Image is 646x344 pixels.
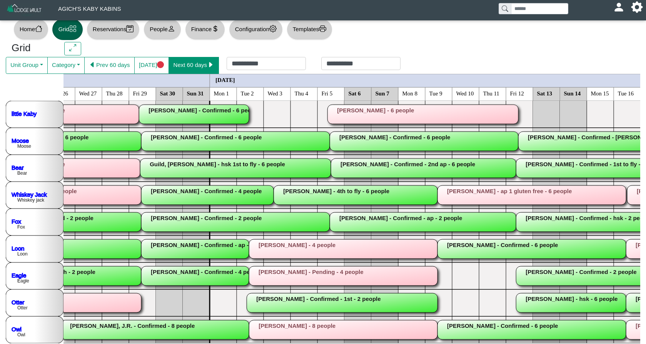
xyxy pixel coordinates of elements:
button: caret left fillPrev 60 days [84,57,135,74]
text: Sat 13 [537,90,553,96]
text: Thu 28 [106,90,123,96]
button: Next 60 dayscaret right fill [169,57,219,74]
text: Wed 27 [79,90,97,96]
button: arrows angle expand [64,42,81,56]
input: Check out [321,57,401,70]
button: Templatesprinter [287,19,332,40]
svg: grid [69,25,77,32]
svg: gear [269,25,277,32]
button: Reservationscalendar2 check [87,19,140,40]
button: Configurationgear [229,19,283,40]
button: Unit Group [6,57,48,74]
text: Otter [17,305,28,311]
text: Mon 8 [402,90,418,96]
svg: printer [319,25,326,32]
text: Loon [17,251,28,257]
text: Eagle [17,278,29,284]
text: Bear [17,170,27,176]
text: Sun 7 [376,90,390,96]
text: Tue 16 [618,90,634,96]
img: Z [6,3,43,17]
button: Gridgrid [52,19,83,40]
text: [DATE] [215,77,235,83]
svg: gear fill [634,4,640,10]
text: Sat 30 [160,90,175,96]
text: Whiskey jack [17,197,45,203]
text: Moose [17,144,31,149]
button: Homehouse [13,19,48,40]
a: Otter [12,299,24,305]
text: Sun 14 [564,90,581,96]
text: Thu 4 [295,90,309,96]
a: Eagle [12,272,26,278]
button: [DATE]circle fill [134,57,169,74]
svg: caret left fill [89,61,96,68]
h3: Grid [12,42,53,54]
text: Tue 9 [429,90,442,96]
a: Moose [12,137,29,144]
button: Category [47,57,85,74]
button: Financecurrency dollar [185,19,225,40]
svg: circle fill [157,61,164,68]
text: Thu 11 [483,90,499,96]
svg: currency dollar [212,25,219,32]
text: Fri 12 [510,90,524,96]
text: Fox [17,224,25,230]
text: Sun 31 [187,90,204,96]
text: Sat 6 [349,90,361,96]
svg: search [502,5,508,12]
svg: house [35,25,42,32]
text: Owl [17,332,25,337]
svg: arrows angle expand [69,44,77,52]
input: Check in [227,57,306,70]
button: Peopleperson [144,19,181,40]
text: Mon 15 [591,90,609,96]
svg: person [168,25,175,32]
text: Mon 1 [214,90,229,96]
a: Whiskey Jack [12,191,47,197]
a: Loon [12,245,24,251]
svg: person fill [616,4,622,10]
a: little Kaby [12,110,37,117]
text: Fri 5 [322,90,333,96]
text: Fri 29 [133,90,147,96]
a: Owl [12,326,22,332]
text: Wed 3 [268,90,282,96]
a: Fox [12,218,22,224]
text: Tue 2 [241,90,254,96]
svg: calendar2 check [126,25,134,32]
a: Bear [12,164,24,170]
svg: caret right fill [207,61,214,68]
text: Wed 10 [456,90,474,96]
